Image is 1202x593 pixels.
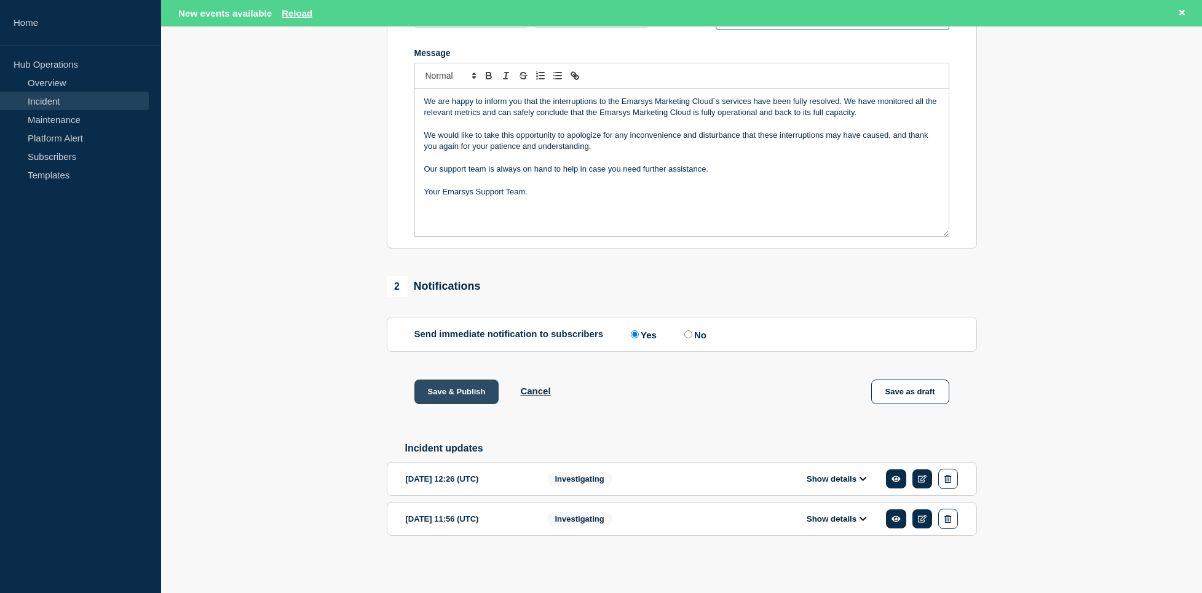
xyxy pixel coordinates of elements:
p: Send immediate notification to subscribers [414,328,604,340]
input: No [684,330,692,338]
div: Message [415,89,949,236]
span: Investigating [547,512,612,526]
button: Show details [803,514,871,524]
div: Send immediate notification to subscribers [414,328,949,340]
div: Message [414,48,949,58]
button: Toggle link [566,68,583,83]
span: New events available [178,8,272,18]
span: Font size [420,68,480,83]
h2: Incident updates [405,443,977,454]
label: No [681,328,706,340]
button: Cancel [520,386,550,396]
button: Reload [282,8,312,18]
p: We would like to take this opportunity to apologize for any inconvenience and disturbance that th... [424,130,939,153]
button: Save & Publish [414,380,499,404]
p: Our support team is always on hand to help in case you need further assistance. [424,164,939,175]
button: Save as draft [871,380,949,404]
p: We are happy to inform you that the interruptions to the Emarsys Marketing Cloud´s services have ... [424,96,939,119]
div: [DATE] 11:56 (UTC) [406,509,529,529]
button: Toggle ordered list [532,68,549,83]
div: Notifications [387,276,481,297]
label: Yes [628,328,657,340]
span: Investigating [547,472,612,486]
button: Toggle italic text [497,68,515,83]
p: Your Emarsys Support Team. [424,186,939,197]
button: Show details [803,474,871,484]
button: Toggle strikethrough text [515,68,532,83]
button: Toggle bold text [480,68,497,83]
span: 2 [387,276,408,297]
input: Yes [631,330,639,338]
button: Toggle bulleted list [549,68,566,83]
div: [DATE] 12:26 (UTC) [406,469,529,489]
